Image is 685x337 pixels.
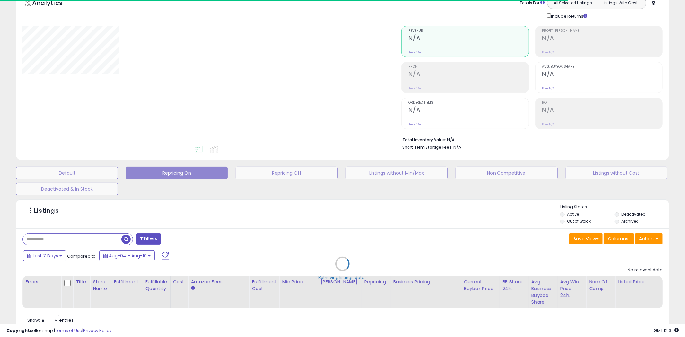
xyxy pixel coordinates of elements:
[408,71,528,79] h2: N/A
[16,167,118,179] button: Default
[408,50,421,54] small: Prev: N/A
[542,12,595,20] div: Include Returns
[542,71,662,79] h2: N/A
[408,122,421,126] small: Prev: N/A
[126,167,228,179] button: Repricing On
[542,65,662,69] span: Avg. Buybox Share
[453,144,461,150] span: N/A
[408,101,528,105] span: Ordered Items
[542,35,662,43] h2: N/A
[319,275,367,281] div: Retrieving listings data..
[402,137,446,143] b: Total Inventory Value:
[542,86,555,90] small: Prev: N/A
[236,167,338,179] button: Repricing Off
[6,327,30,333] strong: Copyright
[542,50,555,54] small: Prev: N/A
[408,86,421,90] small: Prev: N/A
[16,183,118,195] button: Deactivated & In Stock
[566,167,667,179] button: Listings without Cost
[408,65,528,69] span: Profit
[542,101,662,105] span: ROI
[542,107,662,115] h2: N/A
[402,135,658,143] li: N/A
[408,29,528,33] span: Revenue
[456,167,558,179] button: Non Competitive
[346,167,447,179] button: Listings without Min/Max
[408,107,528,115] h2: N/A
[6,328,111,334] div: seller snap | |
[402,144,452,150] b: Short Term Storage Fees:
[542,122,555,126] small: Prev: N/A
[408,35,528,43] h2: N/A
[542,29,662,33] span: Profit [PERSON_NAME]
